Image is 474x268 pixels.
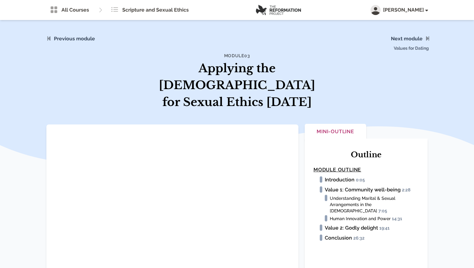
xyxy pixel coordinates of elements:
a: Next module Values for Dating [391,36,423,42]
span: All Courses [61,6,89,14]
h1: Applying the [DEMOGRAPHIC_DATA] for Sexual Ethics [DATE] [157,60,317,111]
h4: Module Outline [313,166,419,174]
span: 7:05 [378,208,390,214]
span: [PERSON_NAME] [383,6,428,14]
iframe: Module 3 - Applying the Bible for Sexual Ethics Today [46,124,298,266]
button: Mini-Outline [305,124,366,140]
img: logo.png [256,5,301,15]
li: Introduction [317,176,419,184]
span: 14:31 [392,216,405,222]
li: Value 1: Community well-being [317,186,419,194]
span: 2:28 [402,187,413,193]
li: Conclusion [317,234,419,242]
h4: Module 03 [157,53,317,59]
span: Values for Dating [312,25,433,61]
span: 19:41 [379,225,392,231]
li: Understanding Marital & Sexual Arrangements in the [DEMOGRAPHIC_DATA] [330,195,419,214]
li: Human Innovation and Power [330,215,419,222]
a: All Courses [46,4,93,16]
a: Previous module [54,36,95,42]
a: Scripture and Sexual Ethics [107,4,192,16]
span: 0:05 [356,177,368,183]
span: Scripture and Sexual Ethics [122,6,189,14]
h2: Outline [313,150,419,160]
span: 26:32 [353,235,367,241]
li: Value 2: Godly delight [317,224,419,232]
button: [PERSON_NAME] [371,5,428,15]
